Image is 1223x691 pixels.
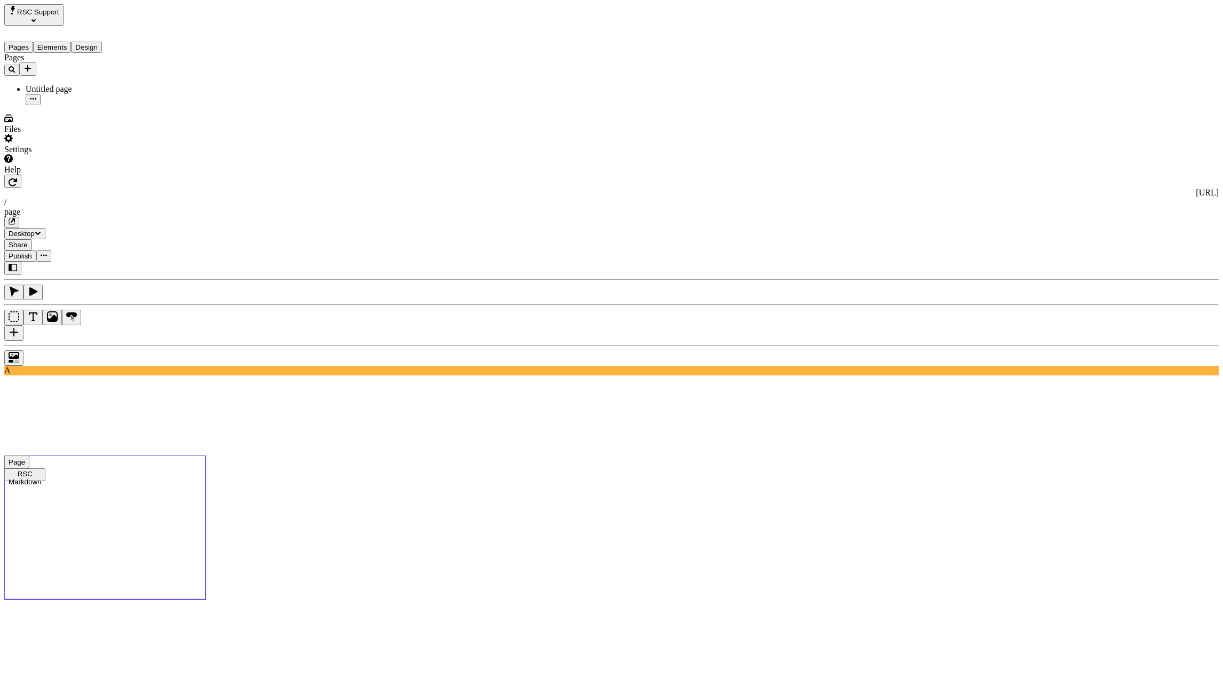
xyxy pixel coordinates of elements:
button: Page [4,456,29,468]
button: Desktop [4,228,45,239]
div: Untitled page [26,84,152,94]
button: Design [71,42,102,53]
div: page [4,207,1219,217]
button: Image [43,310,62,325]
button: Box [4,310,23,325]
span: RSC Support [17,8,59,16]
button: Button [62,310,81,325]
button: Text [23,310,43,325]
div: Settings [4,145,152,154]
iframe: The editor's rendered HTML document [4,375,1219,456]
div: Files [4,124,152,134]
div: [URL] [4,188,1219,198]
div: RSC Markdown [9,470,41,486]
button: Pages [4,42,33,53]
div: Help [4,165,152,175]
button: Share [4,239,32,250]
div: Page [9,458,25,466]
button: RSC Markdown [4,468,45,481]
button: Add new [19,62,36,76]
span: Desktop [9,230,35,238]
button: Publish [4,250,36,262]
div: / [4,198,1219,207]
p: Cookie Test Route [4,9,156,18]
button: Select site [4,4,64,26]
span: Publish [9,252,32,260]
button: Elements [33,42,72,53]
div: Pages [4,53,152,62]
span: Share [9,241,28,249]
div: A [4,366,1219,375]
